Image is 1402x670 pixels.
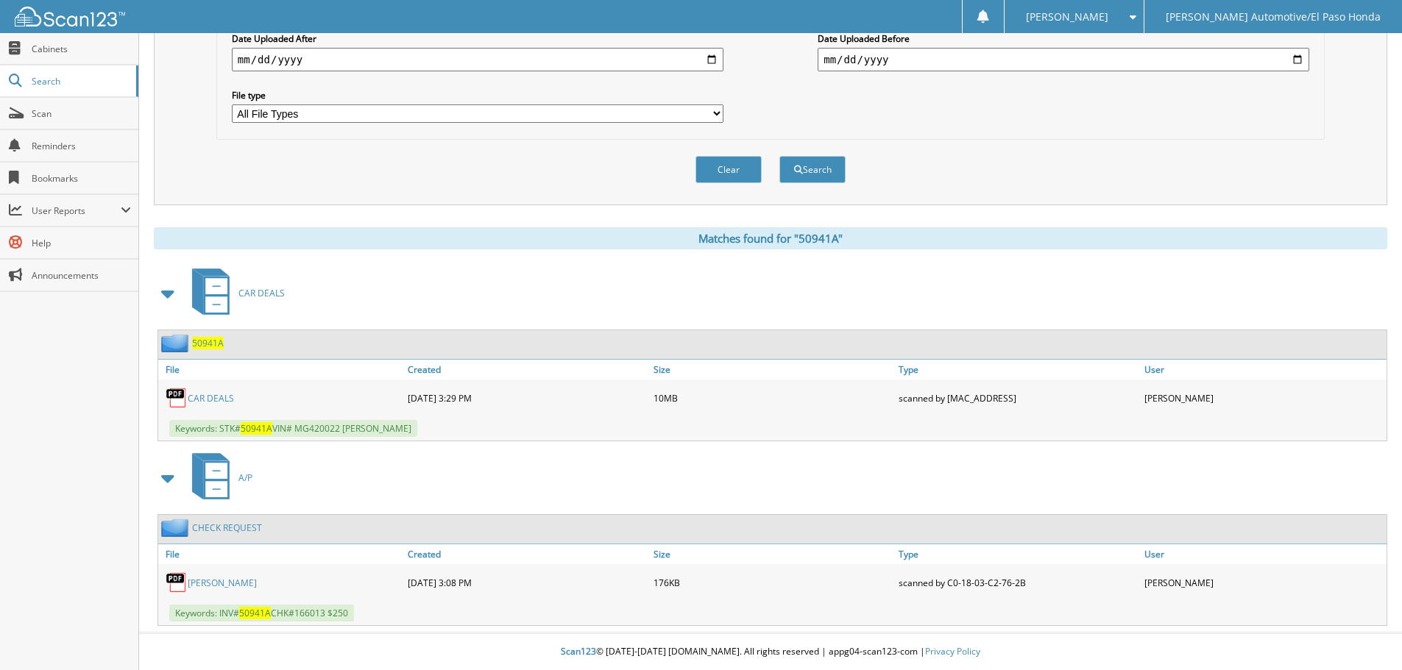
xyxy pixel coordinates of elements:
[232,48,723,71] input: start
[1141,544,1387,564] a: User
[32,75,129,88] span: Search
[158,360,404,379] a: File
[779,156,846,183] button: Search
[32,269,131,282] span: Announcements
[404,360,650,379] a: Created
[161,334,192,352] img: folder2.png
[1141,383,1387,413] div: [PERSON_NAME]
[561,645,596,657] span: Scan123
[895,383,1141,413] div: scanned by [MAC_ADDRESS]
[895,360,1141,379] a: Type
[232,32,723,45] label: Date Uploaded After
[166,571,188,594] img: PDF.png
[818,32,1309,45] label: Date Uploaded Before
[188,392,234,405] a: CAR DEALS
[695,156,762,183] button: Clear
[241,422,272,435] span: 50941A
[1141,360,1387,379] a: User
[650,568,896,597] div: 176KB
[32,140,131,152] span: Reminders
[166,387,188,409] img: PDF.png
[15,7,125,26] img: scan123-logo-white.svg
[650,383,896,413] div: 10MB
[158,544,404,564] a: File
[238,471,252,484] span: A/P
[895,544,1141,564] a: Type
[169,605,354,621] span: Keywords: INV# CHK#166013 $250
[192,337,224,349] a: 50941A
[161,518,192,537] img: folder2.png
[650,544,896,564] a: Size
[1141,568,1387,597] div: [PERSON_NAME]
[32,43,131,55] span: Cabinets
[818,48,1309,71] input: end
[1026,13,1108,21] span: [PERSON_NAME]
[1328,599,1402,670] iframe: Chat Widget
[650,360,896,379] a: Size
[232,89,723,101] label: File type
[183,449,252,507] a: A/P
[925,645,980,657] a: Privacy Policy
[404,383,650,413] div: [DATE] 3:29 PM
[32,172,131,185] span: Bookmarks
[32,237,131,249] span: Help
[238,287,285,299] span: CAR DEALS
[192,521,262,534] a: CHECK REQUEST
[1166,13,1381,21] span: [PERSON_NAME] Automotive/El Paso Honda
[239,607,271,619] span: 50941A
[32,204,121,217] span: User Reports
[188,577,257,589] a: [PERSON_NAME]
[404,544,650,564] a: Created
[32,107,131,120] span: Scan
[154,227,1387,249] div: Matches found for "50941A"
[139,634,1402,670] div: © [DATE]-[DATE] [DOMAIN_NAME]. All rights reserved | appg04-scan123-com |
[895,568,1141,597] div: scanned by C0-18-03-C2-76-2B
[183,264,285,322] a: CAR DEALS
[169,420,417,437] span: Keywords: STK# VIN# MG420022 [PERSON_NAME]
[404,568,650,597] div: [DATE] 3:08 PM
